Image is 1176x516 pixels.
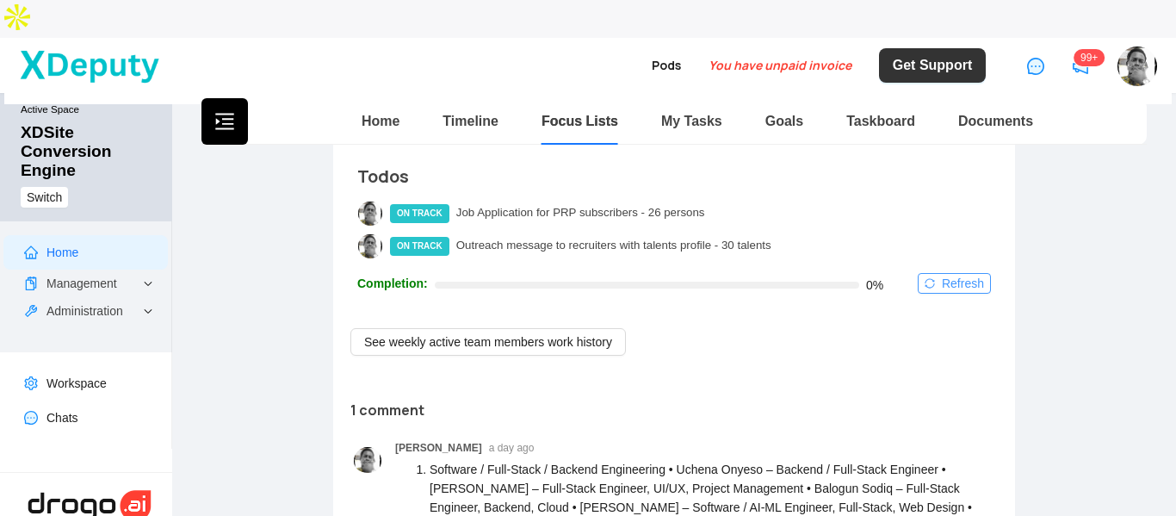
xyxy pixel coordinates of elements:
[46,411,78,425] a: Chats
[958,114,1033,128] a: Documents
[1074,49,1105,66] sup: 182
[846,114,915,128] a: Taskboard
[661,114,722,128] a: My Tasks
[390,204,449,223] span: ON TRACK
[443,114,498,128] a: Timeline
[358,234,382,258] img: ebwozq1hgdrcfxavlvnx.jpg
[362,114,399,128] a: Home
[46,376,107,390] a: Workspace
[354,447,381,475] img: ebwozq1hgdrcfxavlvnx.jpg
[942,274,984,293] span: Refresh
[765,114,803,128] a: Goals
[893,55,972,76] span: Get Support
[456,237,771,256] div: Outreach message to recruiters with talents profile - 30 talents
[24,277,38,290] span: snippets
[925,278,935,289] span: sync
[24,304,38,318] span: tool
[489,442,535,454] span: a day ago
[357,274,428,293] b: Completion:
[46,304,123,318] a: Administration
[542,114,618,128] a: Focus Lists
[866,279,890,291] span: 0%
[214,111,235,132] span: menu-unfold
[390,237,449,256] span: ON TRACK
[21,123,158,180] div: XDSite Conversion Engine
[18,47,161,85] img: XDeputy
[21,187,68,208] button: Switch
[27,188,62,207] span: Switch
[1117,47,1157,86] img: ebwozq1hgdrcfxavlvnx.jpg
[652,57,681,73] a: Pods
[350,402,998,419] h6: 1 comment
[1027,58,1044,75] span: message
[358,202,382,226] img: ebwozq1hgdrcfxavlvnx.jpg
[350,328,626,356] button: See weekly active team members work history
[879,48,986,83] button: Get Support
[395,442,482,454] strong: [PERSON_NAME]
[1072,58,1089,75] span: notification
[46,277,117,290] a: Management
[918,273,991,294] button: syncRefresh
[21,103,158,123] small: Active Space
[357,166,991,187] h5: Todos
[364,333,612,351] span: See weekly active team members work history
[456,204,705,223] div: Job Application for PRP subscribers - 26 persons
[46,246,78,259] a: Home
